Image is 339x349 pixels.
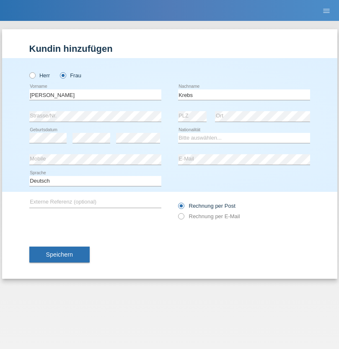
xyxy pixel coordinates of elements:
[46,251,73,258] span: Speichern
[29,72,50,79] label: Herr
[178,203,184,213] input: Rechnung per Post
[318,8,335,13] a: menu
[29,72,35,78] input: Herr
[29,43,310,54] h1: Kundin hinzufügen
[178,203,235,209] label: Rechnung per Post
[178,213,184,224] input: Rechnung per E-Mail
[178,213,240,219] label: Rechnung per E-Mail
[60,72,65,78] input: Frau
[322,7,331,15] i: menu
[60,72,81,79] label: Frau
[29,247,90,262] button: Speichern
